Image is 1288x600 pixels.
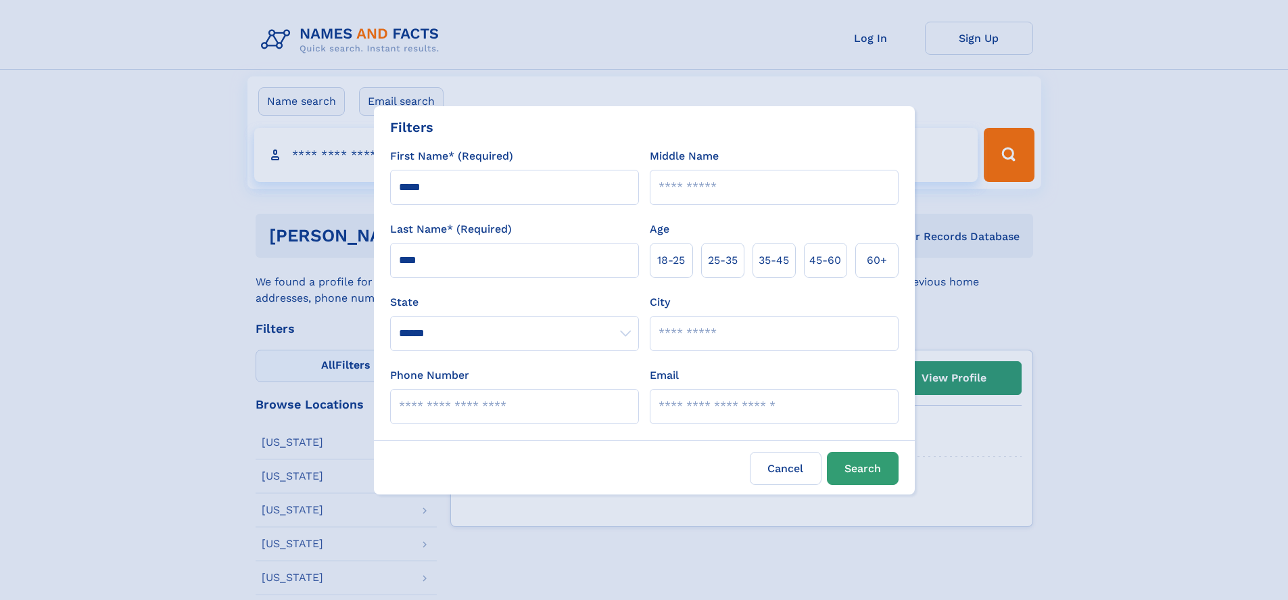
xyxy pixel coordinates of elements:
[390,117,433,137] div: Filters
[390,148,513,164] label: First Name* (Required)
[650,148,719,164] label: Middle Name
[759,252,789,269] span: 35‑45
[827,452,899,485] button: Search
[650,367,679,384] label: Email
[657,252,685,269] span: 18‑25
[650,221,669,237] label: Age
[708,252,738,269] span: 25‑35
[390,294,639,310] label: State
[809,252,841,269] span: 45‑60
[390,367,469,384] label: Phone Number
[390,221,512,237] label: Last Name* (Required)
[650,294,670,310] label: City
[750,452,821,485] label: Cancel
[867,252,887,269] span: 60+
